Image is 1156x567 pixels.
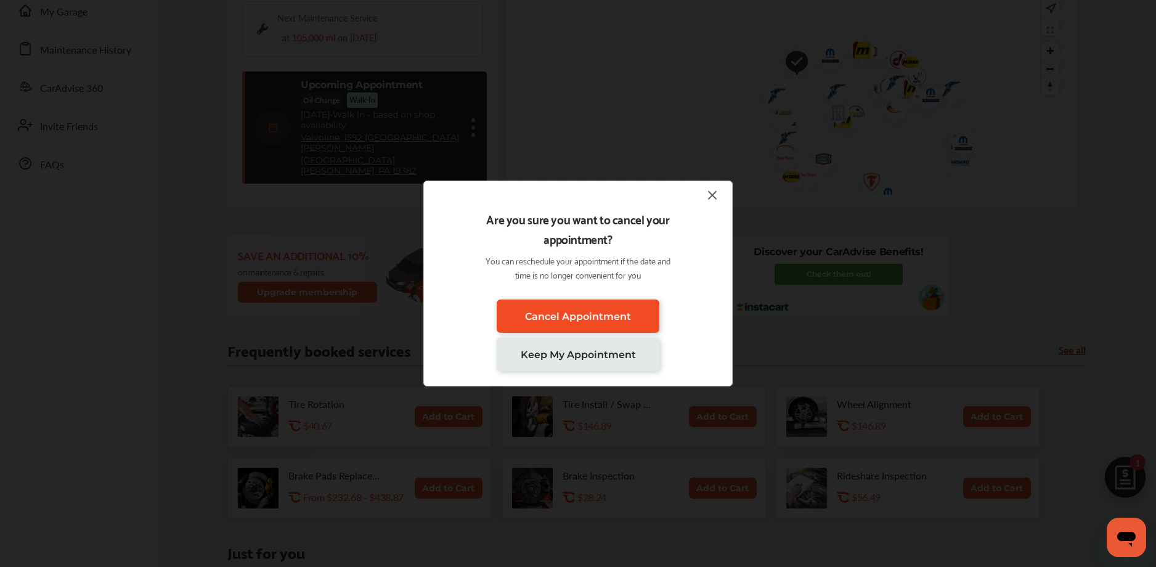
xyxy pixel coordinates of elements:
[525,311,631,322] span: Cancel Appointment
[1107,518,1146,557] iframe: Button to launch messaging window
[481,209,675,248] p: Are you sure you want to cancel your appointment?
[481,253,675,282] p: You can reschedule your appointment if the date and time is no longer convenient for you
[521,349,636,361] span: Keep My Appointment
[705,187,720,203] img: close-icon.a004319c.svg
[497,338,659,371] a: Keep My Appointment
[497,300,659,333] a: Cancel Appointment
